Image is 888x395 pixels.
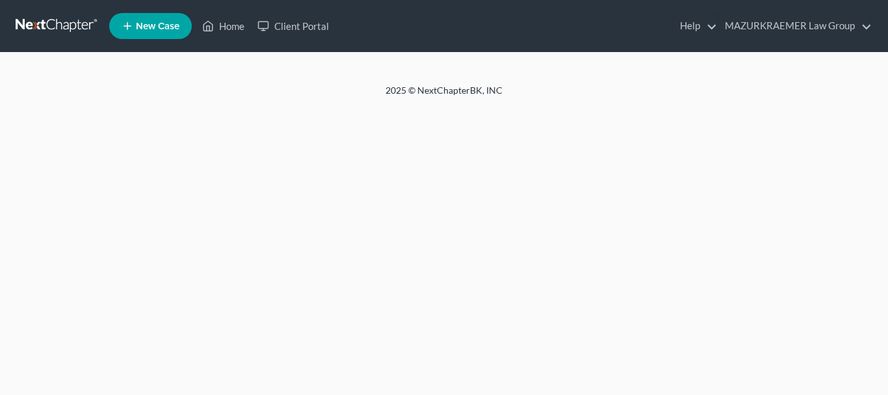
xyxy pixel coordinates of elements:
[673,14,717,38] a: Help
[196,14,251,38] a: Home
[251,14,335,38] a: Client Portal
[73,84,815,107] div: 2025 © NextChapterBK, INC
[109,13,192,39] new-legal-case-button: New Case
[718,14,872,38] a: MAZURKRAEMER Law Group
